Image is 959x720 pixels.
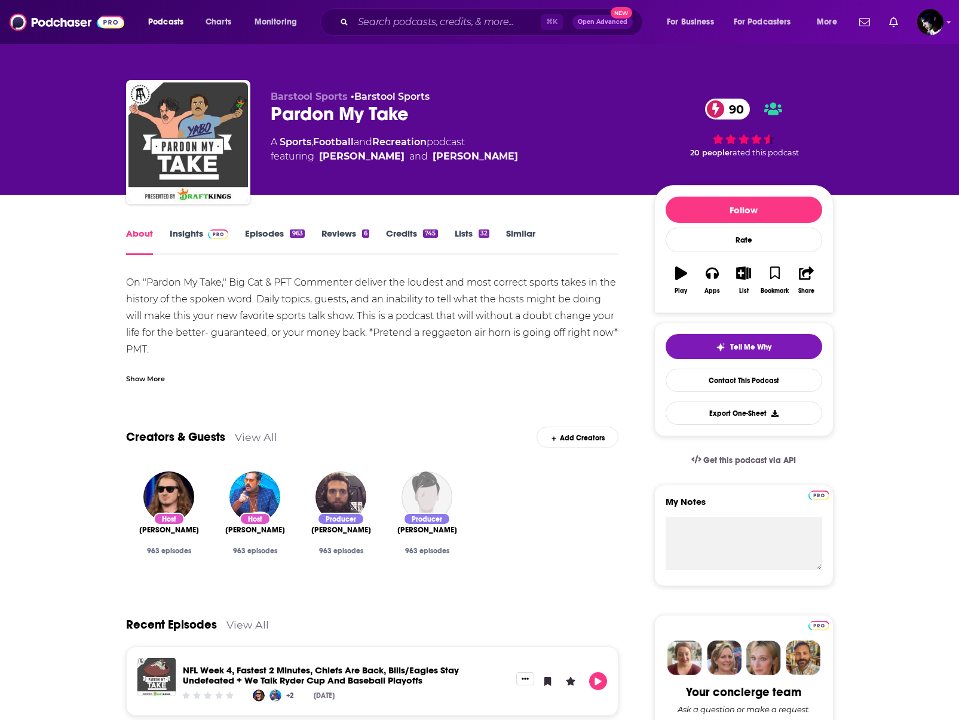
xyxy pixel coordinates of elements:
div: Apps [704,287,720,295]
span: [PERSON_NAME] [397,525,457,535]
div: Bookmark [761,287,789,295]
a: Barstool Sports [354,91,430,102]
img: Jon Profile [786,641,820,675]
div: Your concierge team [686,685,801,700]
button: Follow [666,197,822,223]
div: 963 episodes [394,547,461,555]
span: For Podcasters [734,14,791,30]
span: 20 people [690,148,730,157]
img: Pardon My Take [128,82,248,202]
div: Add Creators [537,427,618,448]
span: Charts [206,14,231,30]
label: My Notes [666,496,822,517]
a: Football [313,136,354,148]
div: 963 [290,229,304,238]
a: Show notifications dropdown [854,12,875,32]
button: Show More Button [516,672,534,685]
span: 90 [717,99,750,120]
a: Eric Sollenberger [143,471,194,522]
img: Dan Katz [269,690,281,701]
button: Leave a Rating [562,672,580,690]
img: Jules Profile [746,641,781,675]
div: [DATE] [314,691,335,700]
div: Search podcasts, credits, & more... [332,8,654,36]
button: open menu [726,13,808,32]
span: [PERSON_NAME] [139,525,199,535]
div: Ask a question or make a request. [678,704,810,714]
a: Credits745 [386,228,437,255]
img: Dan Katz [229,471,280,522]
div: Producer [317,513,364,525]
a: Pro website [808,489,829,500]
img: Podchaser Pro [808,621,829,630]
button: Apps [697,259,728,302]
span: Barstool Sports [271,91,348,102]
span: Open Advanced [578,19,627,25]
a: InsightsPodchaser Pro [170,228,229,255]
img: Podchaser - Follow, Share and Rate Podcasts [10,11,124,33]
a: Hank Lockwood [311,525,371,535]
button: Export One-Sheet [666,402,822,425]
button: tell me why sparkleTell Me Why [666,334,822,359]
div: Rate [666,228,822,252]
div: Play [675,287,687,295]
button: open menu [808,13,852,32]
div: 90 20 peoplerated this podcast [654,91,834,165]
img: Podchaser Pro [208,229,229,239]
span: More [817,14,837,30]
a: Similar [506,228,535,255]
img: Eric Sollenberger [253,690,265,701]
span: rated this podcast [730,148,799,157]
button: Bookmark Episode [539,672,557,690]
a: NFL Week 4, Fastest 2 Minutes, Chiefs Are Back, Bills/Eagles Stay Undefeated + We Talk Ryder Cup ... [183,664,459,686]
a: Sports [280,136,311,148]
img: Sydney Profile [667,641,702,675]
a: Episodes963 [245,228,304,255]
div: 32 [479,229,489,238]
button: Show profile menu [917,9,943,35]
a: Charts [198,13,238,32]
img: Barbara Profile [707,641,742,675]
div: Community Rating: 0 out of 5 [180,691,235,700]
a: About [126,228,153,255]
span: New [611,7,632,19]
a: Dan Katz [433,149,518,164]
button: Open AdvancedNew [572,15,633,29]
div: Host [154,513,185,525]
a: 90 [705,99,750,120]
span: , [311,136,313,148]
div: Host [240,513,271,525]
a: Lists32 [455,228,489,255]
div: 963 episodes [222,547,289,555]
button: open menu [140,13,199,32]
button: Share [791,259,822,302]
span: [PERSON_NAME] [311,525,371,535]
a: Jack Harrison [397,525,457,535]
img: Jack Harrison [402,471,452,522]
a: Show notifications dropdown [884,12,903,32]
a: Creators & Guests [126,430,225,445]
button: Bookmark [759,259,791,302]
div: 963 episodes [308,547,375,555]
a: Dan Katz [225,525,285,535]
span: featuring [271,149,518,164]
span: Get this podcast via API [703,455,796,465]
div: 745 [423,229,437,238]
span: and [409,149,428,164]
img: NFL Week 4, Fastest 2 Minutes, Chiefs Are Back, Bills/Eagles Stay Undefeated + We Talk Ryder Cup ... [137,658,176,696]
a: Reviews6 [321,228,369,255]
a: +2 [284,690,296,701]
div: A podcast [271,135,518,164]
a: Recent Episodes [126,617,217,632]
button: open menu [246,13,312,32]
a: Contact This Podcast [666,369,822,392]
button: Play [589,672,607,690]
img: tell me why sparkle [716,342,725,352]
